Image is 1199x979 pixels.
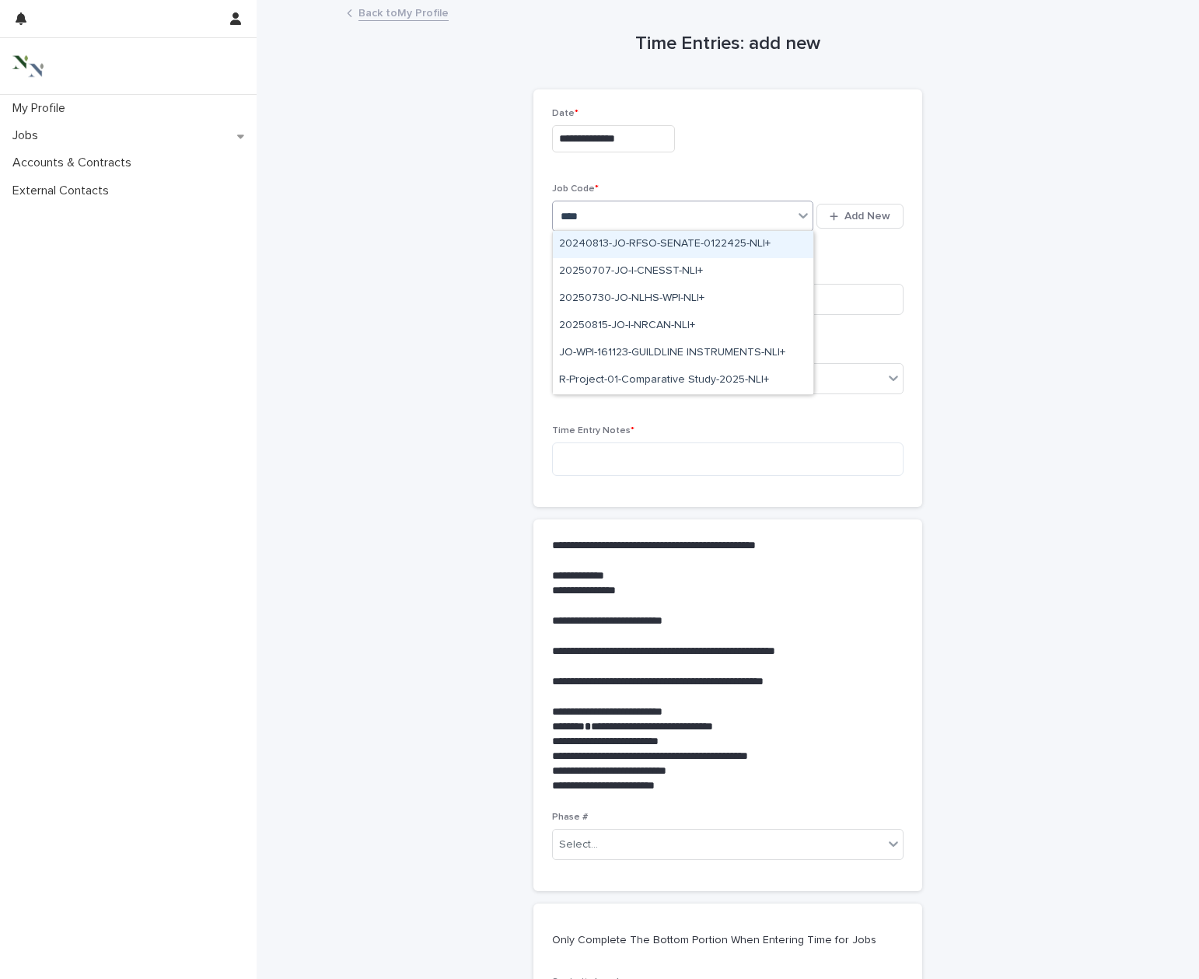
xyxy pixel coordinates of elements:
p: Jobs [6,128,51,143]
p: External Contacts [6,184,121,198]
span: Date [552,109,579,118]
p: My Profile [6,101,78,116]
button: Add New [816,204,904,229]
span: Add New [844,211,890,222]
span: Time Entry Notes [552,426,634,435]
img: 3bAFpBnQQY6ys9Fa9hsD [12,51,44,82]
div: 20250730-JO-NLHS-WPI-NLI+ [553,285,813,313]
div: 20250815-JO-I-NRCAN-NLI+ [553,313,813,340]
span: Job Code [552,184,599,194]
div: JO-WPI-161123-GUILDLINE INSTRUMENTS-NLI+ [553,340,813,367]
div: 20250707-JO-I-CNESST-NLI+ [553,258,813,285]
div: 20240813-JO-RFSO-SENATE-0122425-NLI+ [553,231,813,258]
span: Phase # [552,813,588,822]
h1: Time Entries: add new [533,33,922,55]
p: Accounts & Contracts [6,156,144,170]
a: Back toMy Profile [358,3,449,21]
p: Only Complete The Bottom Portion When Entering Time for Jobs [552,933,897,947]
div: Select... [559,837,598,853]
div: R-Project-01-Comparative Study-2025-NLI+ [553,367,813,394]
